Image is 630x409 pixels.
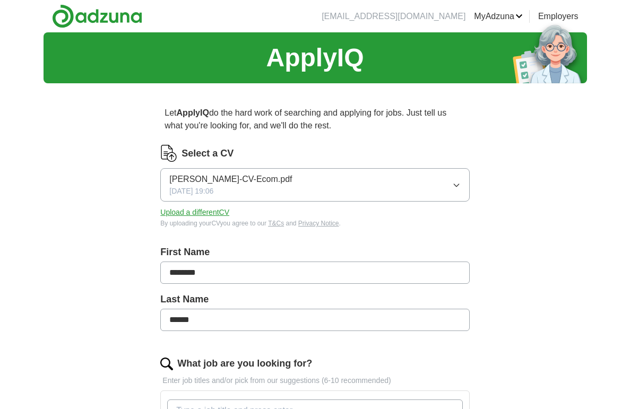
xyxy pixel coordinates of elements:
label: What job are you looking for? [177,356,312,371]
strong: ApplyIQ [177,108,209,117]
span: [PERSON_NAME]-CV-Ecom.pdf [169,173,292,186]
img: CV Icon [160,145,177,162]
p: Enter job titles and/or pick from our suggestions (6-10 recommended) [160,375,469,386]
label: Select a CV [182,146,234,161]
label: First Name [160,245,469,259]
a: Privacy Notice [298,220,339,227]
h1: ApplyIQ [266,39,364,77]
img: search.png [160,358,173,370]
button: [PERSON_NAME]-CV-Ecom.pdf[DATE] 19:06 [160,168,469,202]
img: Adzuna logo [52,4,142,28]
p: Let do the hard work of searching and applying for jobs. Just tell us what you're looking for, an... [160,102,469,136]
a: T&Cs [268,220,284,227]
label: Last Name [160,292,469,307]
a: MyAdzuna [474,10,523,23]
span: [DATE] 19:06 [169,186,213,197]
li: [EMAIL_ADDRESS][DOMAIN_NAME] [322,10,465,23]
a: Employers [538,10,579,23]
button: Upload a differentCV [160,207,229,218]
div: By uploading your CV you agree to our and . [160,219,469,228]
